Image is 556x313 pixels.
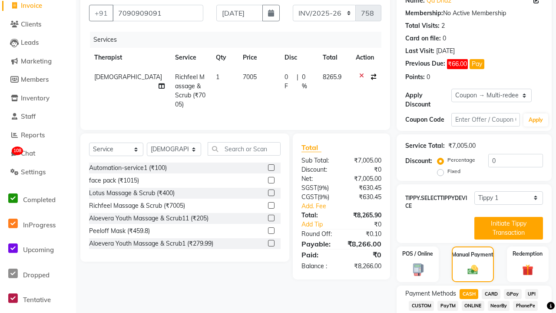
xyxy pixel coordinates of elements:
span: NearBy [488,301,510,311]
div: ₹630.45 [341,183,388,193]
img: _cash.svg [464,264,481,276]
div: Last Visit: [405,47,434,56]
span: SGST [301,184,317,192]
span: Payment Methods [405,289,456,298]
span: 1 [216,73,219,81]
button: Initiate Tippy Transaction [474,217,543,240]
span: 0 F [285,73,293,91]
span: Completed [23,196,56,204]
th: Total [318,48,351,67]
div: ₹7,005.00 [341,174,388,183]
span: ₹66.00 [447,59,468,69]
div: Discount: [295,165,341,174]
a: Add Tip [295,220,349,229]
th: Therapist [89,48,170,67]
th: Disc [279,48,318,67]
th: Action [351,48,381,67]
span: Upcoming [23,246,54,254]
span: Total [301,143,321,152]
label: Manual Payment [452,251,493,259]
span: CGST [301,193,318,201]
span: CASH [460,289,478,299]
label: Fixed [447,167,460,175]
div: ₹7,005.00 [341,156,388,165]
div: ₹8,266.00 [341,239,388,249]
span: 108 [12,147,23,155]
label: Redemption [513,250,543,258]
button: +91 [89,5,113,21]
span: 9% [319,184,327,191]
span: Reports [21,131,45,139]
img: _pos-terminal.svg [408,263,427,276]
div: Sub Total: [295,156,341,165]
a: 108Chat [2,149,74,159]
span: Leads [21,38,39,47]
span: CARD [482,289,500,299]
div: Balance : [295,262,341,271]
span: Invoice [21,1,42,10]
span: PhonePe [513,301,538,311]
div: ₹0 [349,220,388,229]
div: Richfeel Massage & Scrub (₹7005) [89,201,185,210]
th: Price [238,48,279,67]
div: Points: [405,73,425,82]
span: 7005 [243,73,257,81]
div: Aloevera Youth Massage & Scrub1 (₹279.99) [89,239,213,248]
span: 8265.9 [323,73,341,81]
label: TIPPY.SELECTTIPPYDEVICE [405,194,474,210]
a: Clients [2,20,74,30]
span: ONLINE [462,301,484,311]
div: ₹7,005.00 [448,141,476,150]
div: Total: [295,211,341,220]
div: face pack (₹1015) [89,176,139,185]
div: ₹0 [341,250,388,260]
span: CUSTOM [409,301,434,311]
div: Service Total: [405,141,445,150]
span: Tentative [23,296,51,304]
span: Marketing [21,57,52,65]
span: 0 % [302,73,312,91]
span: Inventory [21,94,50,102]
div: ( ) [295,183,341,193]
a: Invoice [2,1,74,11]
div: 2 [441,21,445,30]
div: Net: [295,174,341,183]
a: Members [2,75,74,85]
div: ₹0.10 [341,230,388,239]
div: Peeloff Mask (₹459.8) [89,226,150,236]
span: Settings [21,168,46,176]
span: Richfeel Massage & Scrub (₹7005) [175,73,205,108]
div: Payable: [295,239,341,249]
div: No Active Membership [405,9,543,18]
div: ₹0 [341,165,388,174]
div: Apply Discount [405,91,451,109]
div: [DATE] [436,47,455,56]
label: Percentage [447,156,475,164]
span: 9% [319,193,328,200]
div: ₹8,265.90 [341,211,388,220]
span: Clients [21,20,41,28]
span: Members [21,75,49,83]
img: _gift.svg [519,263,537,277]
input: Enter Offer / Coupon Code [451,113,520,127]
span: Chat [21,149,35,157]
span: | [297,73,298,91]
button: Pay [470,59,484,69]
a: Marketing [2,57,74,67]
a: Reports [2,130,74,140]
div: Previous Due: [405,59,445,69]
a: Settings [2,167,74,177]
div: ₹630.45 [341,193,388,202]
span: Dropped [23,271,50,279]
div: 0 [427,73,430,82]
div: Round Off: [295,230,341,239]
div: Aloevera Youth Massage & Scrub11 (₹205) [89,214,208,223]
a: Add. Fee [295,202,388,211]
a: Leads [2,38,74,48]
div: Discount: [405,156,432,166]
input: Search by Name/Mobile/Email/Code [113,5,203,21]
div: Coupon Code [405,115,451,124]
div: Automation-service1 (₹100) [89,163,167,173]
span: PayTM [437,301,458,311]
span: Staff [21,112,36,120]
